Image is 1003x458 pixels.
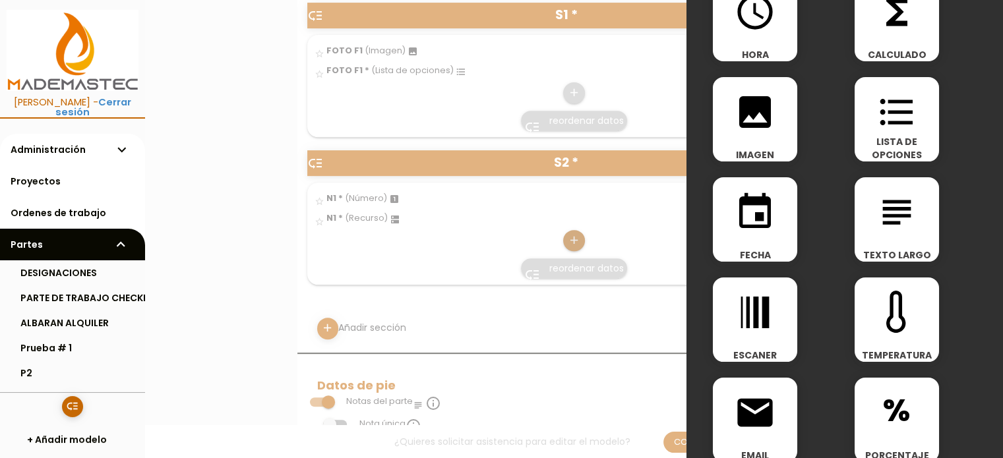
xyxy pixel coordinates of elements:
[734,391,776,434] i: email
[713,349,797,362] span: ESCANER
[855,248,939,262] span: TEXTO LARGO
[734,291,776,333] i: line_weight
[713,248,797,262] span: FECHA
[713,148,797,161] span: IMAGEN
[855,349,939,362] span: TEMPERATURA
[713,48,797,61] span: HORA
[734,191,776,233] i: event
[855,48,939,61] span: CALCULADO
[855,378,939,434] span: %
[876,191,918,233] i: subject
[734,91,776,133] i: image
[855,135,939,161] span: LISTA DE OPCIONES
[876,91,918,133] i: format_list_bulleted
